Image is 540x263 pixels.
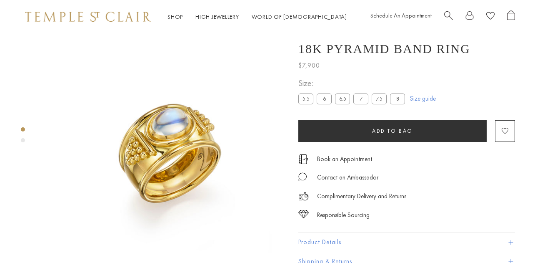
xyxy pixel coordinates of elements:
[335,94,350,104] label: 6.5
[298,60,320,71] span: $7,900
[298,42,470,56] h1: 18K Pyramid Band Ring
[317,191,406,202] p: Complimentary Delivery and Returns
[372,94,387,104] label: 7.5
[298,76,408,90] span: Size:
[298,94,313,104] label: 5.5
[507,10,515,23] a: Open Shopping Bag
[410,94,436,103] a: Size guide
[390,94,405,104] label: 8
[21,125,25,149] div: Product gallery navigation
[372,127,413,134] span: Add to bag
[195,13,239,20] a: High JewelleryHigh Jewellery
[252,13,347,20] a: World of [DEMOGRAPHIC_DATA]World of [DEMOGRAPHIC_DATA]
[298,120,487,142] button: Add to bag
[317,210,370,220] div: Responsible Sourcing
[167,13,183,20] a: ShopShop
[353,94,368,104] label: 7
[167,12,347,22] nav: Main navigation
[370,12,432,19] a: Schedule An Appointment
[298,191,309,202] img: icon_delivery.svg
[298,172,307,181] img: MessageIcon-01_2.svg
[317,154,372,164] a: Book an Appointment
[298,210,309,218] img: icon_sourcing.svg
[298,233,515,252] button: Product Details
[317,94,332,104] label: 6
[25,12,151,22] img: Temple St. Clair
[298,154,308,164] img: icon_appointment.svg
[486,10,495,23] a: View Wishlist
[317,172,378,183] div: Contact an Ambassador
[444,10,453,23] a: Search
